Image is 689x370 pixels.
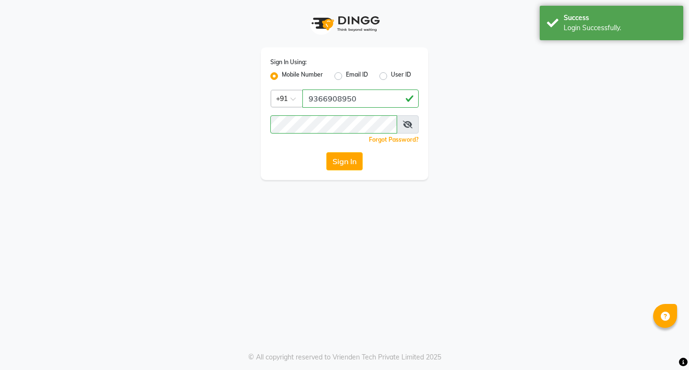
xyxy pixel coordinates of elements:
[302,90,419,108] input: Username
[391,70,411,82] label: User ID
[564,23,676,33] div: Login Successfully.
[369,136,419,143] a: Forgot Password?
[326,152,363,170] button: Sign In
[649,332,679,360] iframe: chat widget
[270,58,307,67] label: Sign In Using:
[282,70,323,82] label: Mobile Number
[564,13,676,23] div: Success
[346,70,368,82] label: Email ID
[270,115,397,134] input: Username
[306,10,383,38] img: logo1.svg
